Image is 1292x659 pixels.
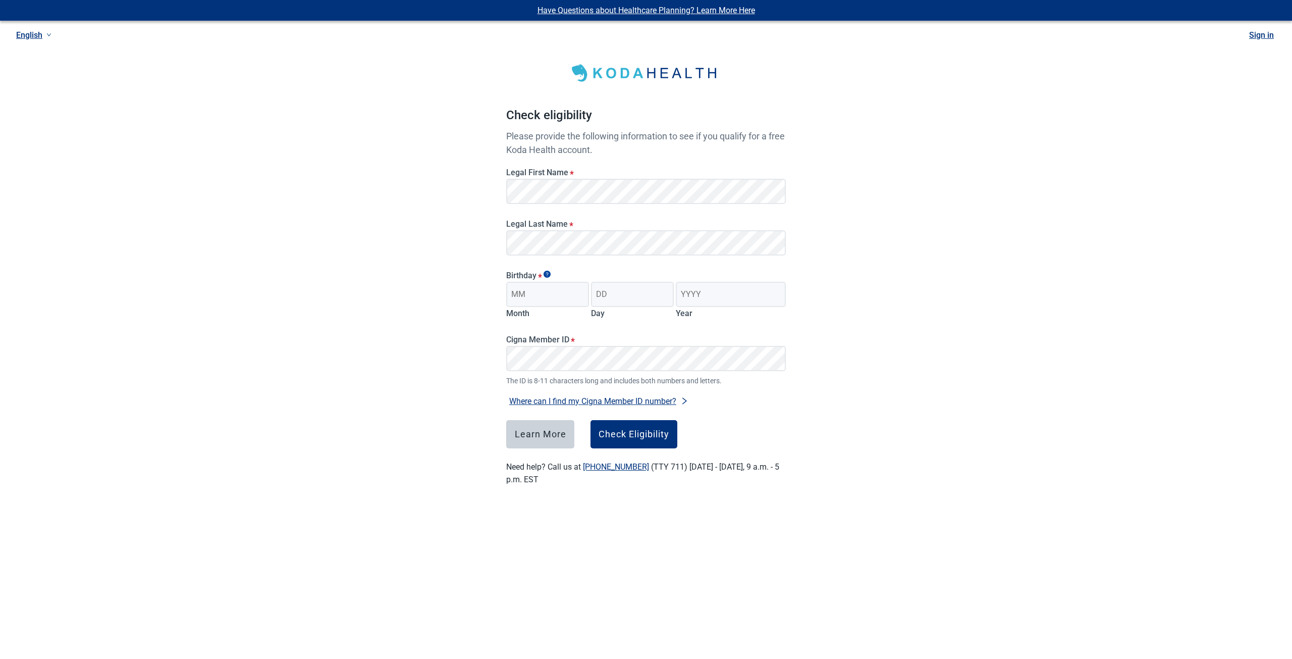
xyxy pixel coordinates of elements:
[506,219,786,229] label: Legal Last Name
[599,429,669,439] div: Check Eligibility
[506,282,589,307] input: Birth month
[506,335,786,344] label: Cigna Member ID
[591,309,605,318] label: Day
[506,394,691,408] button: Where can I find my Cigna Member ID number?
[1249,30,1274,40] a: Sign in
[676,282,786,307] input: Birth year
[506,106,786,129] h1: Check eligibility
[565,61,727,86] img: Koda Health
[46,32,51,37] span: down
[537,6,755,15] a: Have Questions about Healthcare Planning? Learn More Here
[506,375,786,386] span: The ID is 8-11 characters long and includes both numbers and letters.
[506,420,574,448] button: Learn More
[482,16,810,510] main: Main content
[676,309,692,318] label: Year
[515,429,566,439] div: Learn More
[506,129,786,157] p: Please provide the following information to see if you qualify for a free Koda Health account.
[506,309,529,318] label: Month
[506,271,786,280] legend: Birthday
[591,282,674,307] input: Birth day
[12,27,56,43] a: Current language: English
[583,462,649,472] a: [PHONE_NUMBER]
[590,420,677,448] button: Check Eligibility
[544,271,551,278] span: Show tooltip
[680,397,688,405] span: right
[506,168,786,177] label: Legal First Name
[506,462,779,484] label: Need help? Call us at (TTY 711) [DATE] - [DATE], 9 a.m. - 5 p.m. EST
